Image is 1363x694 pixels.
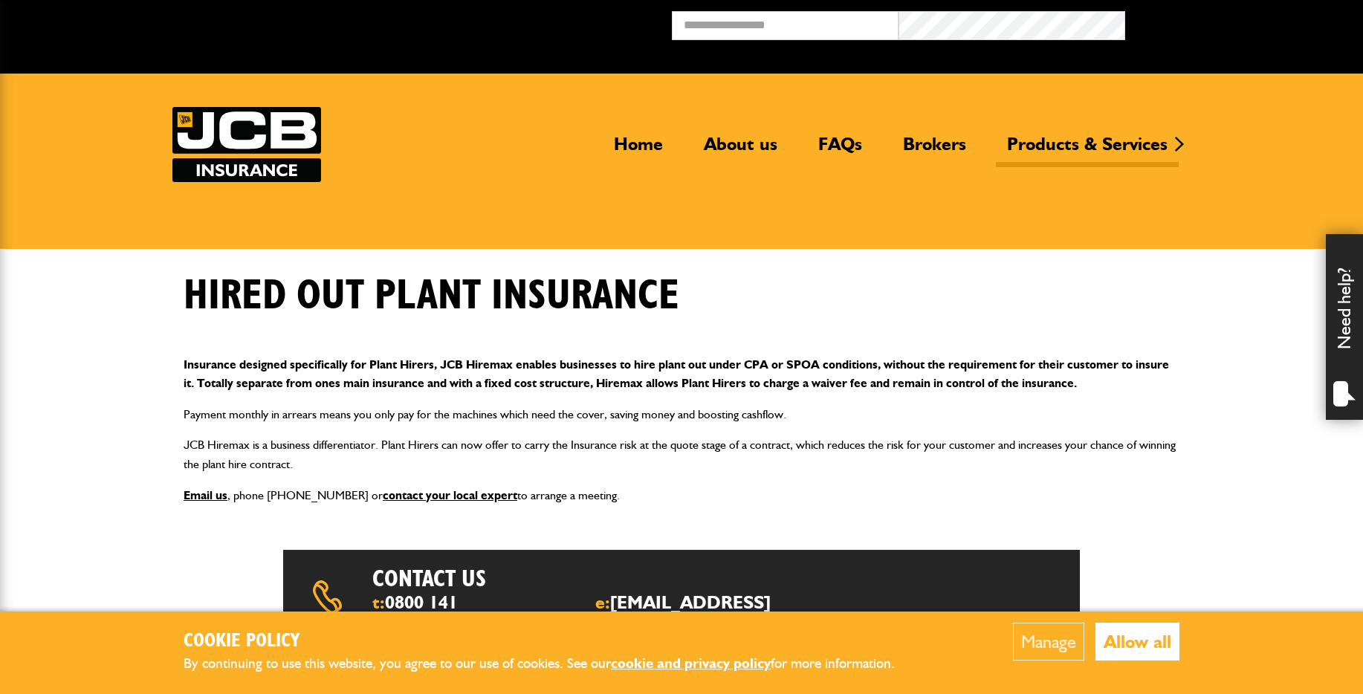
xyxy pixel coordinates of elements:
[693,133,789,167] a: About us
[184,355,1179,393] p: Insurance designed specifically for Plant Hirers, JCB Hiremax enables businesses to hire plant ou...
[184,405,1179,424] p: Payment monthly in arrears means you only pay for the machines which need the cover, saving money...
[996,133,1179,167] a: Products & Services
[372,591,458,631] a: 0800 141 2877
[611,655,771,672] a: cookie and privacy policy
[807,133,873,167] a: FAQs
[603,133,674,167] a: Home
[1125,11,1352,34] button: Broker Login
[1013,623,1084,661] button: Manage
[372,565,721,593] h2: Contact us
[1326,234,1363,420] div: Need help?
[184,652,919,675] p: By continuing to use this website, you agree to our use of cookies. See our for more information.
[172,107,321,182] a: JCB Insurance Services
[383,488,517,502] a: contact your local expert
[1095,623,1179,661] button: Allow all
[184,271,679,321] h1: Hired out plant insurance
[184,435,1179,473] p: JCB Hiremax is a business differentiator. Plant Hirers can now offer to carry the Insurance risk ...
[372,594,470,629] span: t:
[595,591,771,631] a: [EMAIL_ADDRESS][DOMAIN_NAME]
[595,594,845,629] span: e:
[184,630,919,653] h2: Cookie Policy
[184,488,227,502] a: Email us
[892,133,977,167] a: Brokers
[184,486,1179,505] p: , phone [PHONE_NUMBER] or to arrange a meeting.
[172,107,321,182] img: JCB Insurance Services logo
